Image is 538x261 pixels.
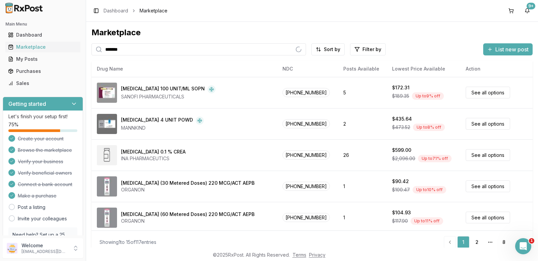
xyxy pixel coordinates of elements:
span: $2,096.00 [392,155,415,162]
button: Filter by [350,43,386,55]
div: Up to 11 % off [411,217,443,225]
h2: Main Menu [5,21,80,27]
a: 1 [457,236,469,248]
span: Filter by [362,46,381,53]
div: [MEDICAL_DATA] 4 UNIT POWD [121,117,193,125]
a: See all options [466,87,510,98]
span: List new post [495,45,529,53]
span: Marketplace [140,7,167,14]
div: Up to 10 % off [413,186,446,193]
span: Browse the marketplace [18,147,72,154]
button: Marketplace [3,42,83,52]
td: 5 [338,77,387,108]
button: Dashboard [3,30,83,40]
div: Marketplace [8,44,78,50]
span: [PHONE_NUMBER] [282,88,330,97]
td: 1 [338,171,387,202]
span: Create your account [18,135,64,142]
div: ORGANON [121,186,255,193]
span: Verify your business [18,158,63,165]
a: Sales [5,77,80,89]
button: Purchases [3,66,83,77]
div: $104.93 [392,209,411,216]
img: Afrezza 4 UNIT POWD [97,114,117,134]
a: 2 [471,236,483,248]
span: $473.52 [392,124,410,131]
div: ORGANON [121,218,255,224]
th: Drug Name [91,61,277,77]
a: See all options [466,149,510,161]
div: [MEDICAL_DATA] (30 Metered Doses) 220 MCG/ACT AEPB [121,180,255,186]
div: Marketplace [91,27,533,38]
a: See all options [466,118,510,130]
th: Action [460,61,533,77]
td: 2 [338,108,387,139]
div: $435.64 [392,116,412,122]
span: 1 [529,238,534,244]
a: Terms [293,252,306,258]
a: Invite your colleagues [18,215,67,222]
img: Asmanex (60 Metered Doses) 220 MCG/ACT AEPB [97,208,117,228]
iframe: Intercom live chat [515,238,531,254]
p: Need help? Set up a 25 minute call with our team to set up. [12,231,73,252]
div: $599.00 [392,147,411,154]
div: $90.42 [392,178,409,185]
nav: breadcrumb [104,7,167,14]
div: My Posts [8,56,78,62]
button: Sales [3,78,83,89]
img: Amcinonide 0.1 % CREA [97,145,117,165]
span: [PHONE_NUMBER] [282,182,330,191]
div: 9+ [527,3,535,9]
div: Purchases [8,68,78,75]
p: Let's finish your setup first! [8,113,77,120]
div: INA PHARMACEUTICS [121,155,186,162]
span: Connect a bank account [18,181,72,188]
p: Welcome [22,242,68,249]
a: See all options [466,212,510,223]
div: [MEDICAL_DATA] (60 Metered Doses) 220 MCG/ACT AEPB [121,211,255,218]
span: Verify beneficial owners [18,170,72,176]
img: User avatar [7,243,17,254]
img: Admelog SoloStar 100 UNIT/ML SOPN [97,83,117,103]
span: $189.35 [392,93,409,99]
div: MANNKIND [121,125,204,131]
span: $117.90 [392,218,408,224]
h3: Getting started [8,100,46,108]
a: See all options [466,180,510,192]
div: Up to 8 % off [413,124,445,131]
a: Dashboard [104,7,128,14]
a: Marketplace [5,41,80,53]
button: 9+ [522,5,533,16]
div: $172.31 [392,84,410,91]
a: My Posts [5,53,80,65]
span: [PHONE_NUMBER] [282,150,330,160]
span: 75 % [8,121,18,128]
a: 8 [498,236,510,248]
td: 26 [338,139,387,171]
th: Posts Available [338,61,387,77]
span: $100.47 [392,186,410,193]
button: List new post [483,43,533,55]
div: Sales [8,80,78,87]
span: [PHONE_NUMBER] [282,119,330,128]
div: Up to 9 % off [412,92,444,100]
div: Showing 1 to 15 of 117 entries [100,239,156,246]
button: Sort by [311,43,345,55]
th: Lowest Price Available [387,61,460,77]
a: Go to next page [511,236,525,248]
div: [MEDICAL_DATA] 100 UNIT/ML SOPN [121,85,205,93]
a: Dashboard [5,29,80,41]
a: Privacy [309,252,325,258]
td: 1 [338,202,387,233]
div: [MEDICAL_DATA] 0.1 % CREA [121,148,186,155]
button: My Posts [3,54,83,64]
div: Dashboard [8,32,78,38]
th: NDC [277,61,338,77]
span: Sort by [324,46,340,53]
img: Asmanex (30 Metered Doses) 220 MCG/ACT AEPB [97,176,117,197]
a: Post a listing [18,204,45,211]
img: RxPost Logo [3,3,46,13]
nav: pagination [444,236,525,248]
p: [EMAIL_ADDRESS][DOMAIN_NAME] [22,249,68,254]
div: Up to 71 % off [418,155,452,162]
